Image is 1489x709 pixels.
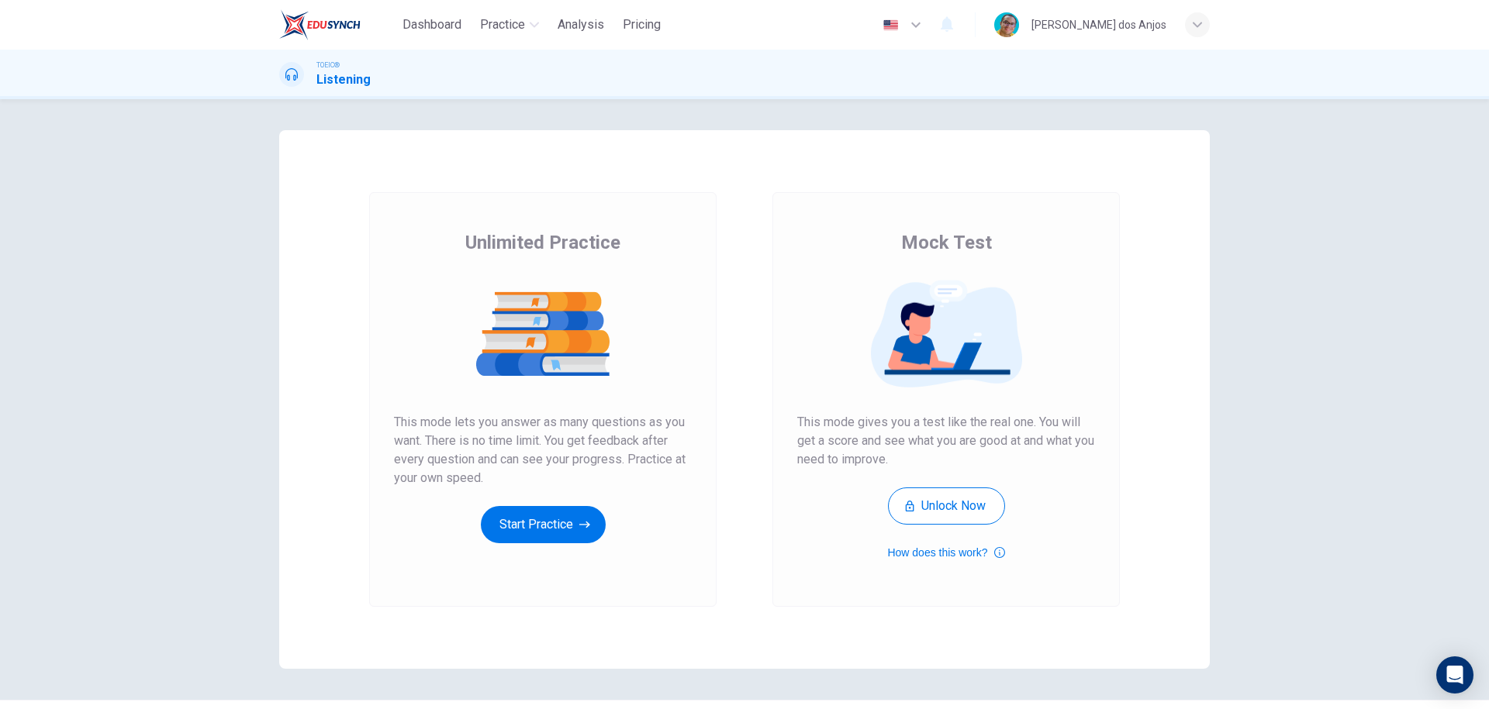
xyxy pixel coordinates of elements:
[1436,656,1473,694] div: Open Intercom Messenger
[623,15,661,34] span: Pricing
[474,11,545,39] button: Practice
[1031,15,1166,34] div: [PERSON_NAME] dos Anjos
[480,15,525,34] span: Practice
[396,11,468,39] button: Dashboard
[558,15,604,34] span: Analysis
[394,413,692,487] span: This mode lets you answer as many questions as you want. There is no time limit. You get feedback...
[551,11,610,39] button: Analysis
[994,12,1019,37] img: Profile picture
[797,413,1095,469] span: This mode gives you a test like the real one. You will get a score and see what you are good at a...
[481,506,606,543] button: Start Practice
[316,60,340,71] span: TOEIC®
[617,11,667,39] button: Pricing
[887,543,1004,562] button: How does this work?
[402,15,461,34] span: Dashboard
[901,230,992,255] span: Mock Test
[279,9,361,40] img: EduSynch logo
[316,71,371,89] h1: Listening
[888,487,1005,525] button: Unlock Now
[881,19,900,31] img: en
[465,230,620,255] span: Unlimited Practice
[279,9,396,40] a: EduSynch logo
